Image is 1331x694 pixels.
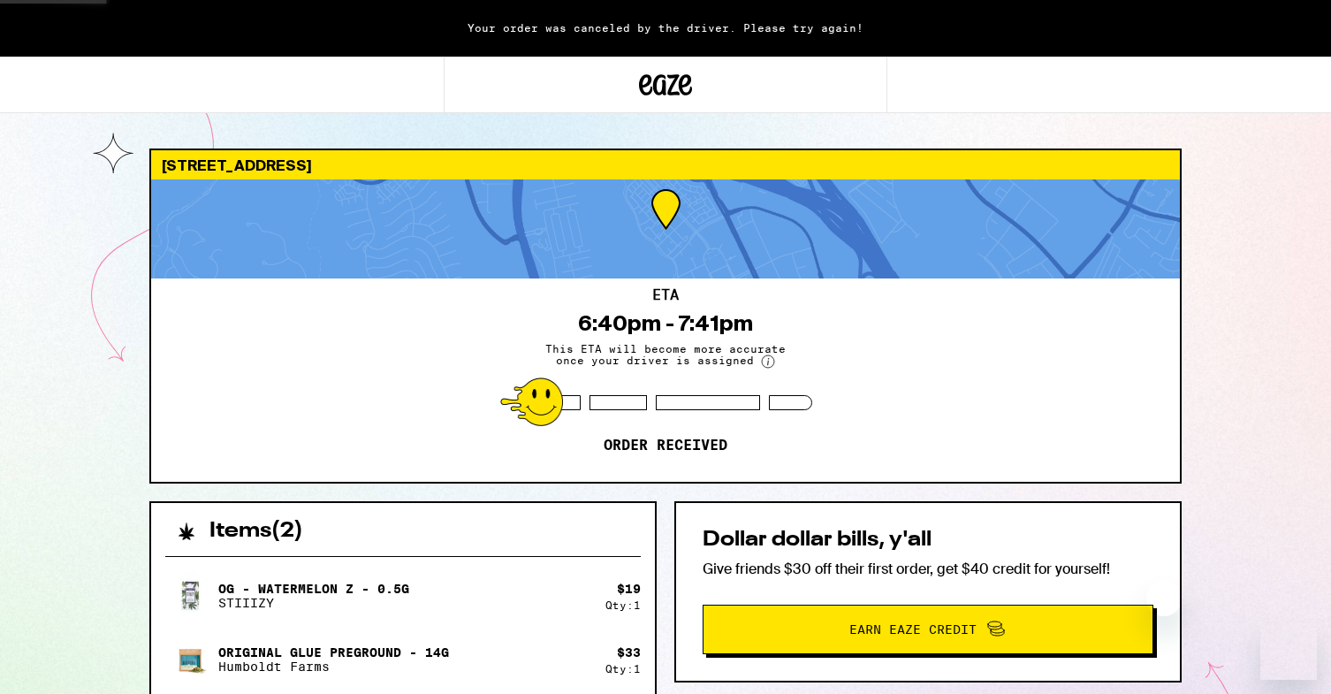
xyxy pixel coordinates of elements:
div: $ 33 [617,645,641,660]
div: Qty: 1 [605,599,641,611]
p: Order received [604,437,727,454]
iframe: Close message [1146,581,1182,616]
img: OG - Watermelon Z - 0.5g [165,571,215,621]
img: Original Glue Preground - 14g [165,635,215,684]
div: Qty: 1 [605,663,641,675]
span: This ETA will become more accurate once your driver is assigned [533,343,798,369]
h2: Items ( 2 ) [209,521,303,542]
h2: Dollar dollar bills, y'all [703,530,1153,551]
h2: ETA [652,288,679,302]
p: OG - Watermelon Z - 0.5g [218,582,409,596]
p: Original Glue Preground - 14g [218,645,449,660]
p: Humboldt Farms [218,660,449,674]
p: STIIIZY [218,596,409,610]
iframe: Button to launch messaging window [1260,623,1317,680]
div: [STREET_ADDRESS] [151,150,1180,179]
button: Earn Eaze Credit [703,605,1153,654]
div: 6:40pm - 7:41pm [578,311,753,336]
div: $ 19 [617,582,641,596]
span: Earn Eaze Credit [849,623,977,636]
p: Give friends $30 off their first order, get $40 credit for yourself! [703,560,1153,578]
